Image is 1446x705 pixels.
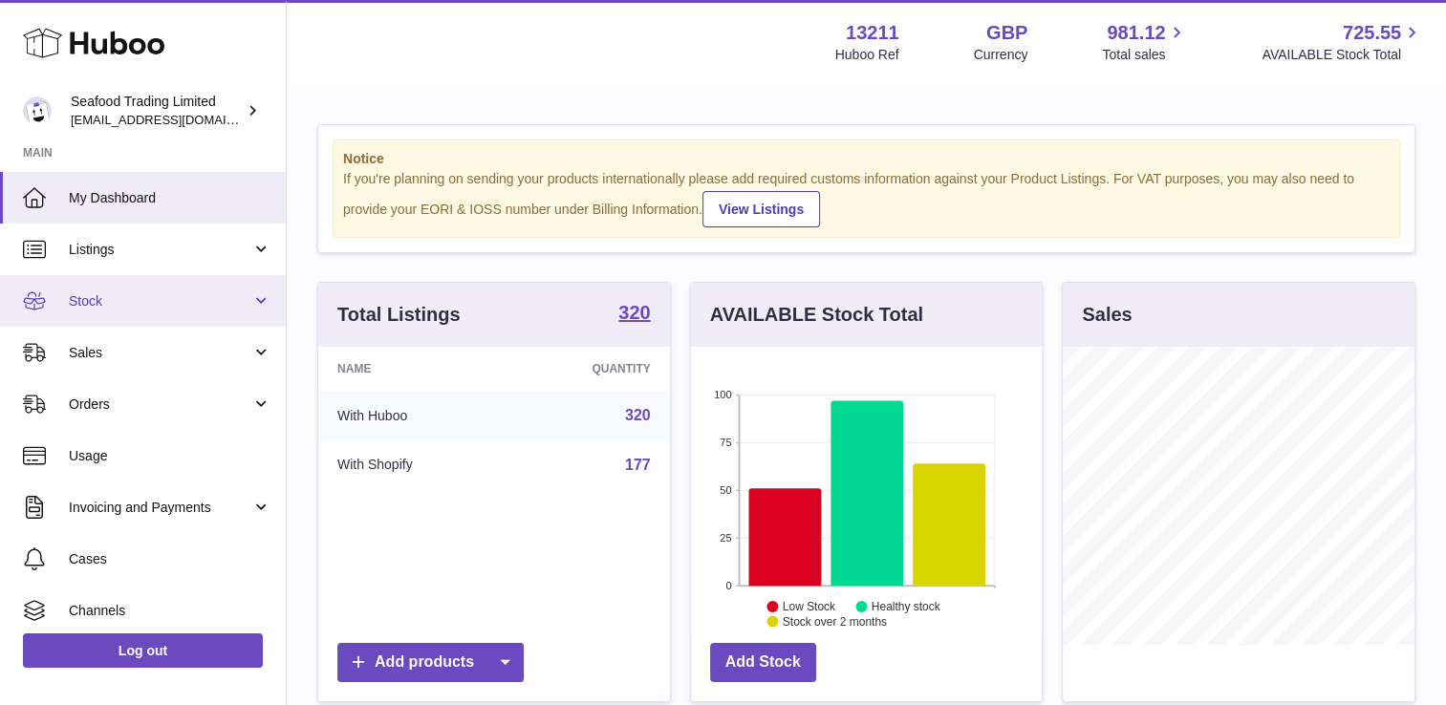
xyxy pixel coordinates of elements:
span: [EMAIL_ADDRESS][DOMAIN_NAME] [71,112,281,127]
span: AVAILABLE Stock Total [1262,46,1423,64]
text: 75 [720,437,731,448]
strong: 13211 [846,20,899,46]
span: Stock [69,292,251,310]
span: Orders [69,395,251,414]
strong: GBP [986,20,1027,46]
div: Seafood Trading Limited [71,93,243,129]
span: Sales [69,344,251,362]
td: With Shopify [318,440,507,490]
a: View Listings [702,191,820,227]
span: Cases [69,550,271,568]
div: Currency [974,46,1028,64]
text: 0 [725,580,731,591]
span: Total sales [1102,46,1187,64]
h3: AVAILABLE Stock Total [710,302,923,328]
a: 725.55 AVAILABLE Stock Total [1262,20,1423,64]
a: Log out [23,633,263,668]
span: Listings [69,241,251,259]
a: 320 [618,303,650,326]
span: Usage [69,447,271,465]
th: Name [318,347,507,391]
span: 725.55 [1343,20,1401,46]
img: internalAdmin-13211@internal.huboo.com [23,96,52,125]
text: 100 [714,389,731,400]
th: Quantity [507,347,669,391]
text: Low Stock [783,600,836,613]
span: Channels [69,602,271,620]
text: 50 [720,484,731,496]
a: 320 [625,407,651,423]
span: Invoicing and Payments [69,499,251,517]
a: Add products [337,643,524,682]
h3: Total Listings [337,302,461,328]
a: 981.12 Total sales [1102,20,1187,64]
h3: Sales [1082,302,1132,328]
strong: Notice [343,150,1390,168]
strong: 320 [618,303,650,322]
td: With Huboo [318,391,507,440]
div: If you're planning on sending your products internationally please add required customs informati... [343,170,1390,227]
text: 25 [720,532,731,544]
text: Stock over 2 months [783,615,887,629]
span: My Dashboard [69,189,271,207]
span: 981.12 [1107,20,1165,46]
a: 177 [625,457,651,473]
div: Huboo Ref [835,46,899,64]
a: Add Stock [710,643,816,682]
text: Healthy stock [872,600,941,613]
